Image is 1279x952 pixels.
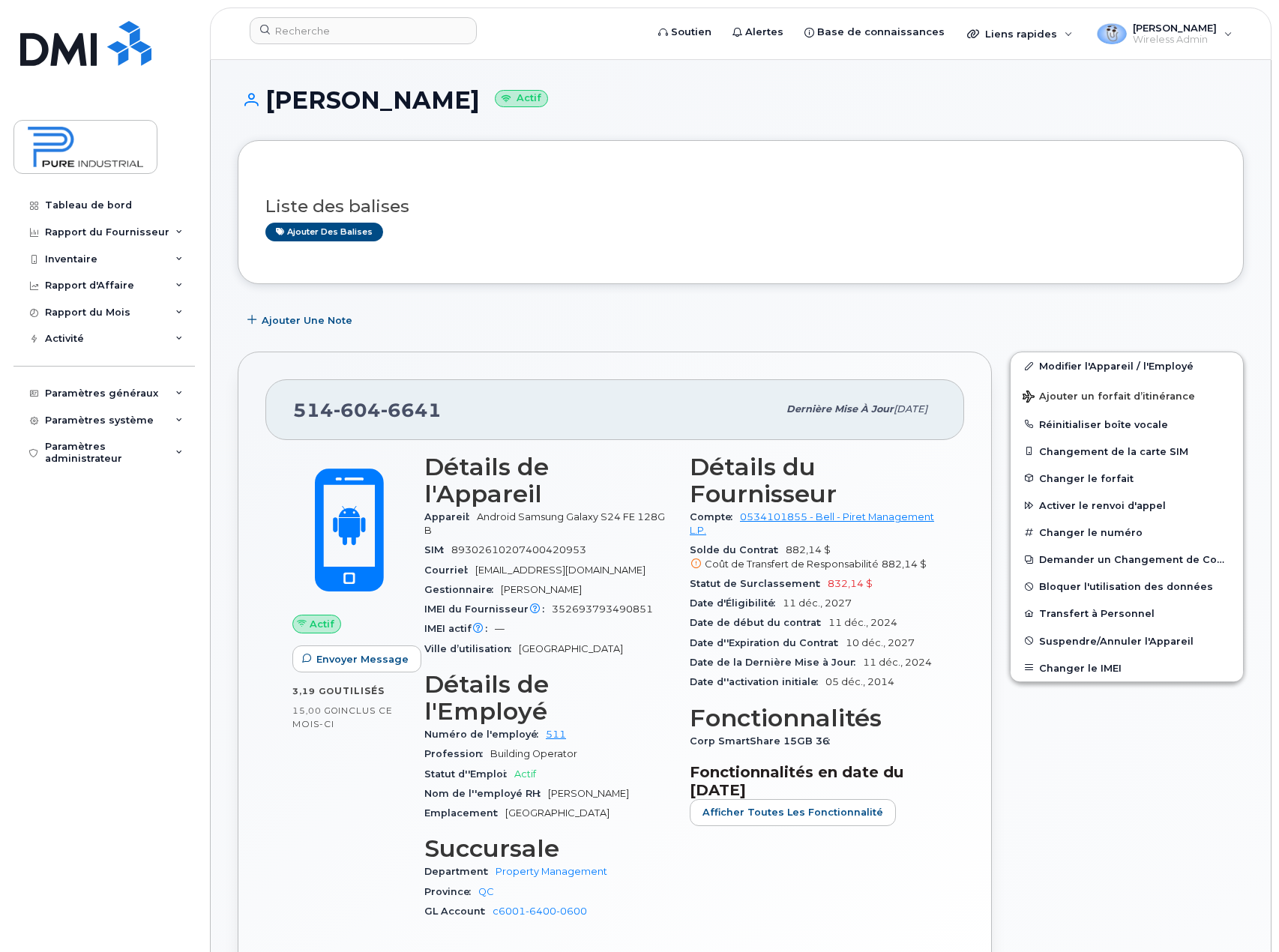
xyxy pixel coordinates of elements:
span: IMEI actif [424,623,495,634]
span: Ajouter un forfait d’itinérance [1023,391,1195,405]
button: Transfert à Personnel [1011,600,1243,627]
span: inclus ce mois-ci [292,705,393,729]
span: 832,14 $ [828,578,873,589]
span: Date d''activation initiale [690,676,825,687]
a: c6001-6400-0600 [493,906,587,917]
span: 05 déc., 2014 [825,676,894,687]
span: 6641 [381,399,442,421]
span: Suspendre/Annuler l'Appareil [1039,635,1194,646]
h3: Détails de l'Employé [424,671,672,725]
a: Modifier l'Appareil / l'Employé [1011,352,1243,379]
button: Ajouter un forfait d’itinérance [1011,380,1243,411]
button: Bloquer l'utilisation des données [1011,573,1243,600]
button: Changement de la carte SIM [1011,438,1243,465]
span: 3,19 Go [292,686,334,696]
span: 15,00 Go [292,705,338,716]
span: Android Samsung Galaxy S24 FE 128GB [424,511,665,536]
button: Changer le numéro [1011,519,1243,546]
span: 10 déc., 2027 [846,637,915,648]
button: Afficher Toutes les Fonctionnalité [690,799,896,826]
span: [GEOGRAPHIC_DATA] [519,643,623,654]
span: [GEOGRAPHIC_DATA] [505,807,610,819]
button: Activer le renvoi d'appel [1011,492,1243,519]
button: Suspendre/Annuler l'Appareil [1011,627,1243,654]
span: 352693793490851 [552,603,653,615]
span: 882,14 $ [690,544,937,571]
span: Corp SmartShare 15GB 36 [690,735,837,747]
a: 0534101855 - Bell - Piret Management L.P. [690,511,934,536]
span: 604 [334,399,381,421]
span: Province [424,886,478,897]
span: 11 déc., 2024 [828,617,897,628]
span: Compte [690,511,740,522]
h1: [PERSON_NAME] [238,87,1244,113]
h3: Détails du Fournisseur [690,454,937,507]
span: Date d'Éligibilité [690,597,783,609]
span: Envoyer Message [316,652,409,666]
h3: Détails de l'Appareil [424,454,672,507]
h3: Fonctionnalités en date du [DATE] [690,763,937,799]
span: Coût de Transfert de Responsabilité [705,558,879,570]
span: Department [424,866,496,877]
span: 11 déc., 2024 [863,657,932,668]
span: Appareil [424,511,477,522]
button: Envoyer Message [292,645,421,672]
a: QC [478,886,494,897]
span: 11 déc., 2027 [783,597,852,609]
span: [DATE] [894,403,927,415]
span: utilisés [334,685,385,696]
span: Ville d’utilisation [424,643,519,654]
span: Actif [514,768,536,780]
span: Gestionnaire [424,584,501,595]
span: Actif [310,617,334,631]
span: Solde du Contrat [690,544,786,555]
button: Changer le forfait [1011,465,1243,492]
button: Ajouter une Note [238,307,365,334]
span: — [495,623,505,634]
span: Changer le forfait [1039,472,1134,483]
a: Ajouter des balises [265,223,383,241]
span: [EMAIL_ADDRESS][DOMAIN_NAME] [475,564,645,576]
small: Actif [495,90,548,107]
span: 514 [293,399,442,421]
span: Date de la Dernière Mise à Jour [690,657,863,668]
a: 511 [546,729,566,740]
span: Activer le renvoi d'appel [1039,500,1166,511]
span: Date de début du contrat [690,617,828,628]
span: SIM [424,544,451,555]
button: Demander un Changement de Compte [1011,546,1243,573]
span: Emplacement [424,807,505,819]
span: Date d''Expiration du Contrat [690,637,846,648]
a: Property Management [496,866,607,877]
span: Statut d''Emploi [424,768,514,780]
h3: Succursale [424,835,672,862]
h3: Fonctionnalités [690,705,937,732]
button: Changer le IMEI [1011,654,1243,681]
span: [PERSON_NAME] [501,584,582,595]
button: Réinitialiser boîte vocale [1011,411,1243,438]
span: 89302610207400420953 [451,544,586,555]
span: Dernière mise à jour [786,403,894,415]
span: Numéro de l'employé [424,729,546,740]
span: [PERSON_NAME] [548,788,629,799]
span: Afficher Toutes les Fonctionnalité [702,805,883,819]
span: Profession [424,748,490,759]
span: Ajouter une Note [262,313,352,328]
span: Statut de Surclassement [690,578,828,589]
h3: Liste des balises [265,197,1216,216]
span: Building Operator [490,748,577,759]
span: 882,14 $ [882,558,927,570]
span: IMEI du Fournisseur [424,603,552,615]
span: GL Account [424,906,493,917]
span: Courriel [424,564,475,576]
span: Nom de l''employé RH [424,788,548,799]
